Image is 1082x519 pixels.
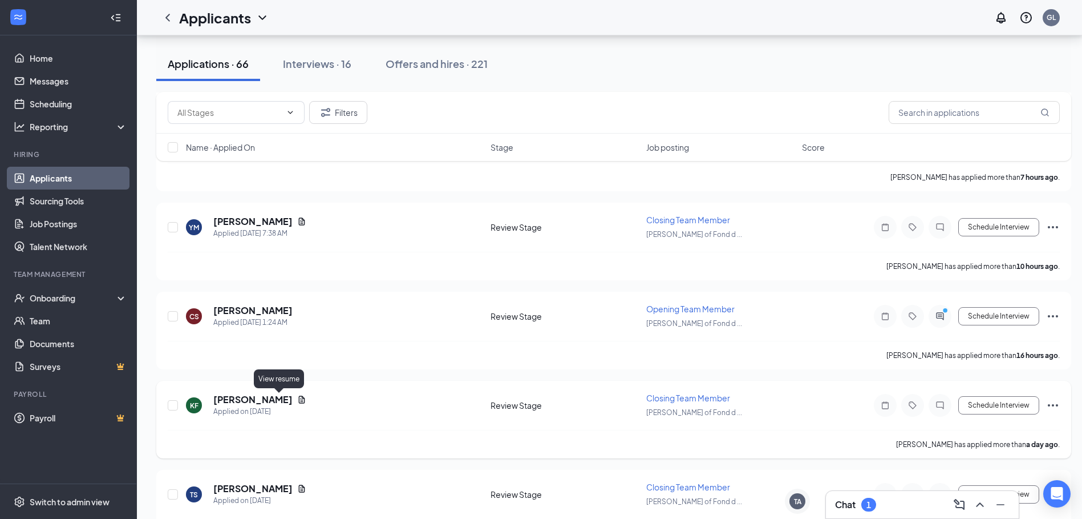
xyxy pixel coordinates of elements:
svg: ChatInactive [933,490,947,499]
svg: Document [297,484,306,493]
svg: Ellipses [1046,309,1060,323]
span: [PERSON_NAME] of Fond d ... [646,319,742,328]
div: GL [1047,13,1056,22]
span: Opening Team Member [646,304,735,314]
div: Reporting [30,121,128,132]
svg: UserCheck [14,292,25,304]
input: All Stages [177,106,281,119]
svg: Tag [906,401,919,410]
div: CS [189,312,199,321]
span: Stage [491,142,513,153]
span: Closing Team Member [646,482,730,492]
button: Schedule Interview [958,485,1039,504]
div: YM [189,223,199,232]
svg: WorkstreamLogo [13,11,24,23]
span: Closing Team Member [646,393,730,403]
div: Team Management [14,269,125,279]
svg: Tag [906,312,919,321]
div: Applied [DATE] 1:24 AM [213,317,293,328]
div: Applied on [DATE] [213,406,306,417]
h5: [PERSON_NAME] [213,215,293,228]
div: Onboarding [30,292,117,304]
h5: [PERSON_NAME] [213,482,293,495]
button: Filter Filters [309,101,367,124]
p: [PERSON_NAME] has applied more than . [890,172,1060,182]
svg: ComposeMessage [953,498,966,512]
svg: Ellipses [1046,399,1060,412]
button: Schedule Interview [958,218,1039,236]
svg: Minimize [994,498,1007,512]
a: Talent Network [30,235,127,258]
svg: Analysis [14,121,25,132]
svg: ChevronLeft [161,11,175,25]
span: [PERSON_NAME] of Fond d ... [646,230,742,239]
div: View resume [254,369,304,388]
p: [PERSON_NAME] has applied more than . [886,261,1060,271]
input: Search in applications [889,101,1060,124]
div: Switch to admin view [30,496,110,508]
svg: ChevronDown [286,108,295,117]
svg: Note [878,490,892,499]
h5: [PERSON_NAME] [213,393,293,406]
a: PayrollCrown [30,407,127,429]
div: Applied on [DATE] [213,495,306,506]
b: a day ago [1026,440,1058,449]
svg: Filter [319,106,333,119]
div: Applications · 66 [168,57,249,71]
b: 7 hours ago [1020,173,1058,182]
svg: ChevronUp [973,498,987,512]
svg: QuestionInfo [1019,11,1033,25]
div: Offers and hires · 221 [386,57,488,71]
svg: Settings [14,496,25,508]
button: ChevronUp [971,496,989,514]
div: Review Stage [491,489,639,500]
span: Score [802,142,825,153]
span: [PERSON_NAME] of Fond d ... [646,408,742,417]
svg: Tag [906,490,919,499]
div: Open Intercom Messenger [1043,480,1071,508]
button: Schedule Interview [958,307,1039,325]
svg: Notifications [994,11,1008,25]
a: Scheduling [30,92,127,115]
p: [PERSON_NAME] has applied more than . [886,351,1060,360]
svg: ChevronDown [256,11,269,25]
svg: ActiveChat [933,312,947,321]
a: Job Postings [30,212,127,235]
span: [PERSON_NAME] of Fond d ... [646,497,742,506]
a: Home [30,47,127,70]
div: TA [794,497,801,506]
p: [PERSON_NAME] has applied more than . [896,440,1060,449]
svg: ChatInactive [933,401,947,410]
div: Payroll [14,389,125,399]
button: Schedule Interview [958,396,1039,415]
svg: ChatInactive [933,223,947,232]
a: Documents [30,332,127,355]
div: 1 [866,500,871,510]
div: Applied [DATE] 7:38 AM [213,228,306,239]
svg: MagnifyingGlass [1040,108,1049,117]
span: Closing Team Member [646,215,730,225]
h1: Applicants [179,8,251,27]
div: Review Stage [491,311,639,322]
svg: Note [878,401,892,410]
span: Job posting [646,142,689,153]
svg: Ellipses [1046,220,1060,234]
a: Sourcing Tools [30,190,127,212]
svg: Note [878,223,892,232]
div: KF [190,401,198,411]
div: Review Stage [491,222,639,233]
svg: Collapse [110,12,121,23]
a: Messages [30,70,127,92]
b: 16 hours ago [1016,351,1058,360]
svg: Note [878,312,892,321]
button: Minimize [991,496,1010,514]
h5: [PERSON_NAME] [213,304,293,317]
a: Team [30,309,127,332]
svg: Tag [906,223,919,232]
svg: Document [297,395,306,404]
button: ComposeMessage [950,496,968,514]
span: Name · Applied On [186,142,255,153]
div: Review Stage [491,400,639,411]
b: 10 hours ago [1016,262,1058,271]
